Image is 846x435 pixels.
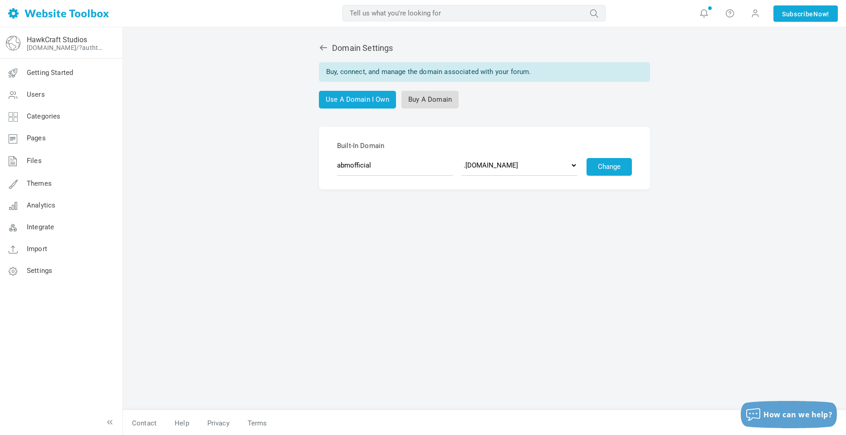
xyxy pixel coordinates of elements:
[773,5,838,22] a: SubscribeNow!
[587,158,632,176] button: Change
[27,223,54,231] span: Integrate
[741,401,837,428] button: How can we help?
[342,5,606,21] input: Tell us what you're looking for
[401,91,459,109] a: Buy A Domain
[27,112,61,120] span: Categories
[27,179,52,188] span: Themes
[123,415,166,431] a: Contact
[27,201,55,209] span: Analytics
[27,267,52,275] span: Settings
[813,9,829,19] span: Now!
[337,140,632,151] span: Built-In Domain
[319,91,396,109] a: Use A Domain I Own
[319,43,650,53] h2: Domain Settings
[6,36,20,50] img: globe-icon.png
[27,134,46,142] span: Pages
[27,157,42,165] span: Files
[27,245,47,253] span: Import
[239,415,267,431] a: Terms
[27,35,87,44] a: HawkCraft Studios
[198,415,239,431] a: Privacy
[27,69,73,77] span: Getting Started
[27,90,45,99] span: Users
[319,62,650,82] div: Buy, connect, and manage the domain associated with your forum.
[27,44,106,51] a: [DOMAIN_NAME]/?authtoken=97f1d04576da1b56ae0501107086d2d9&rememberMe=1
[763,410,832,420] span: How can we help?
[166,415,198,431] a: Help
